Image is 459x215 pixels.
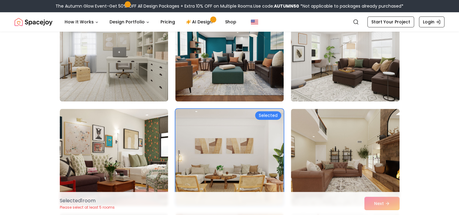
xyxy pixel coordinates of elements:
span: Use code: [253,3,299,9]
div: The Autumn Glow Event-Get 50% OFF All Design Packages + Extra 10% OFF on Multiple Rooms. [56,3,403,9]
a: Login [419,16,444,27]
a: Start Your Project [367,16,414,27]
img: Spacejoy Logo [15,16,52,28]
img: Room room-23 [175,4,284,101]
img: Room room-24 [291,4,399,101]
nav: Main [60,16,241,28]
a: Shop [220,16,241,28]
img: Room room-22 [60,4,168,101]
div: Selected [255,111,281,120]
b: AUTUMN50 [274,3,299,9]
img: United States [251,18,258,26]
a: Pricing [156,16,180,28]
img: Room room-25 [60,109,168,206]
p: Please select at least 5 rooms [60,205,115,210]
button: Design Portfolio [105,16,154,28]
nav: Global [15,12,444,32]
img: Room room-27 [291,109,399,206]
a: Spacejoy [15,16,52,28]
img: Room room-26 [173,106,286,208]
p: Selected 1 room [60,197,115,204]
button: How It Works [60,16,103,28]
span: *Not applicable to packages already purchased* [299,3,403,9]
a: AI Design [181,16,219,28]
